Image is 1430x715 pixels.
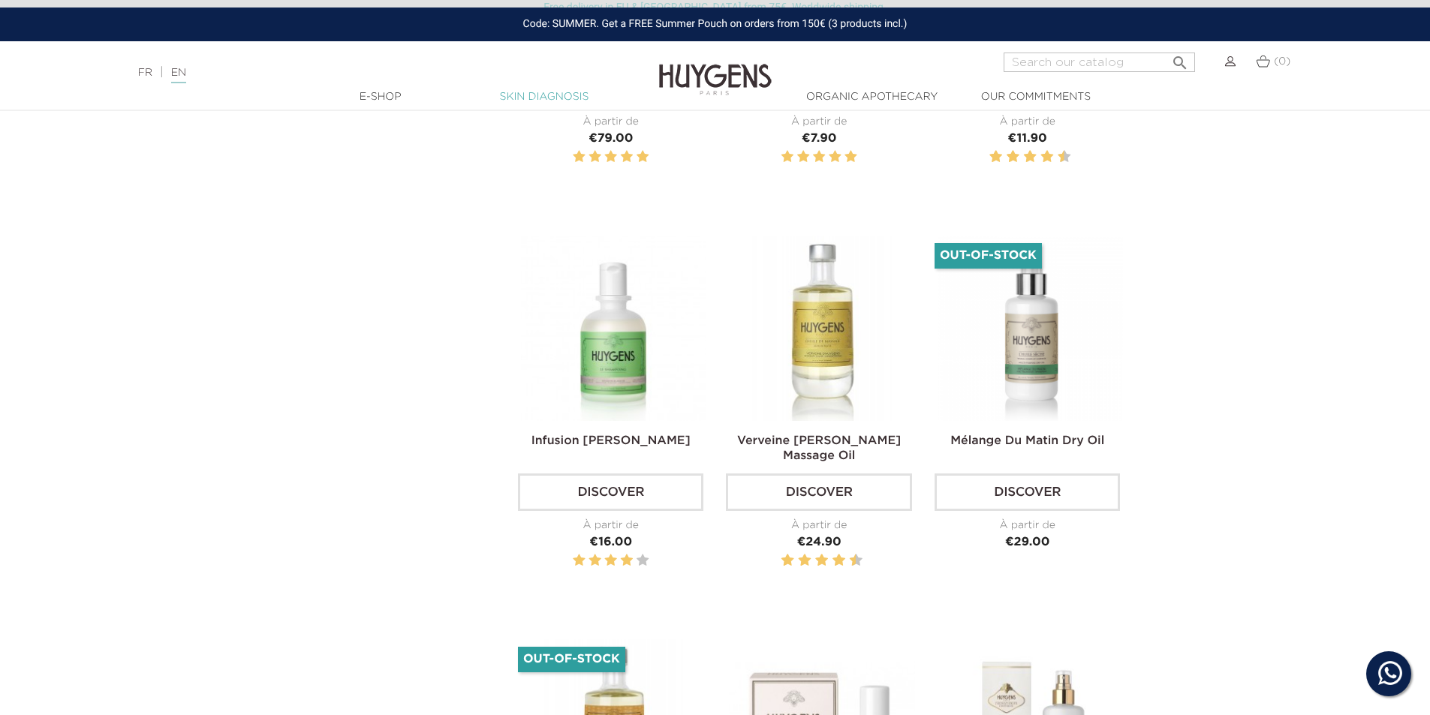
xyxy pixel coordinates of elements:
span: (0) [1274,56,1290,67]
label: 8 [1043,148,1051,167]
a: Discover [935,473,1120,511]
label: 7 [1038,148,1040,167]
a: Organic Apothecary [797,89,947,105]
label: 1 [573,551,585,570]
a: Verveine [PERSON_NAME] Massage Oil [737,435,901,462]
a: E-Shop [306,89,456,105]
label: 4 [621,551,633,570]
img: L'HUILE SÈCHE 100ml MÉLANGE DU MATIN [938,236,1123,421]
div: À partir de [518,114,703,130]
a: Infusion [PERSON_NAME] [531,435,691,447]
a: Skin Diagnosis [469,89,619,105]
span: €24.90 [797,536,841,548]
div: À partir de [935,518,1120,533]
label: 3 [605,551,617,570]
label: 5 [812,551,814,570]
label: 5 [1021,148,1023,167]
label: 2 [992,148,1000,167]
button:  [1167,48,1194,68]
label: 4 [801,551,808,570]
label: 2 [589,551,601,570]
label: 6 [818,551,826,570]
a: Discover [726,473,911,511]
label: 2 [589,148,601,167]
label: 2 [784,551,791,570]
label: 1 [781,148,793,167]
label: 4 [1010,148,1017,167]
label: 5 [637,551,649,570]
label: 5 [637,148,649,167]
label: 9 [847,551,849,570]
label: 10 [1061,148,1068,167]
span: €29.00 [1005,536,1050,548]
div: | [131,64,585,82]
label: 3 [605,148,617,167]
a: FR [138,68,152,78]
a: Discover [518,473,703,511]
label: 2 [797,148,809,167]
img: L'HUILE DE MASSAGE 100ml VERVEINE D'HUYG [729,236,914,421]
a: Our commitments [961,89,1111,105]
label: 10 [852,551,860,570]
label: 1 [778,551,781,570]
label: 9 [1055,148,1057,167]
label: 1 [573,148,585,167]
li: Out-of-Stock [935,243,1042,269]
label: 3 [1004,148,1006,167]
label: 5 [844,148,856,167]
div: À partir de [518,518,703,533]
label: 3 [795,551,797,570]
input: Search [1004,53,1195,72]
li: Out-of-Stock [518,647,625,672]
label: 8 [835,551,843,570]
label: 4 [621,148,633,167]
span: €7.90 [802,133,837,145]
div: À partir de [726,518,911,533]
label: 4 [829,148,841,167]
span: €16.00 [589,536,632,548]
div: À partir de [935,114,1120,130]
img: Infusion Blanche Shampoo [521,236,706,421]
label: 6 [1026,148,1034,167]
span: €11.90 [1008,133,1047,145]
label: 7 [829,551,832,570]
a: Mélange Du Matin Dry Oil [950,435,1104,447]
label: 1 [986,148,989,167]
a: EN [171,68,186,83]
div: À partir de [726,114,911,130]
img: Huygens [659,40,772,98]
i:  [1171,50,1189,68]
span: €79.00 [589,133,633,145]
label: 3 [813,148,825,167]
